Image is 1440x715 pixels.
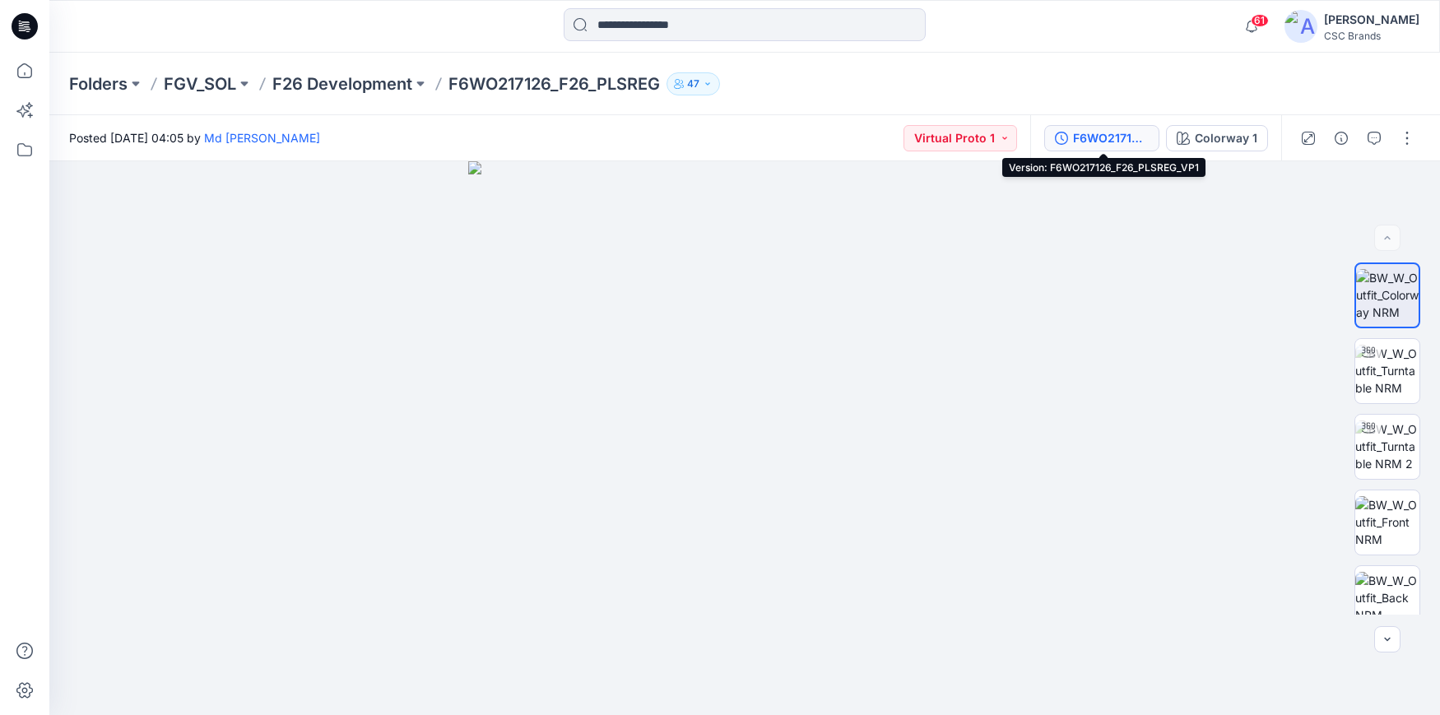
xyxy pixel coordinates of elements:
button: 47 [667,72,720,95]
button: Colorway 1 [1166,125,1268,151]
button: F6WO217126_F26_PLSREG_VP1 [1044,125,1159,151]
img: BW_W_Outfit_Back NRM [1355,572,1419,624]
a: F26 Development [272,72,412,95]
button: Details [1328,125,1354,151]
img: eyJhbGciOiJIUzI1NiIsImtpZCI6IjAiLCJzbHQiOiJzZXMiLCJ0eXAiOiJKV1QifQ.eyJkYXRhIjp7InR5cGUiOiJzdG9yYW... [468,161,1022,715]
img: avatar [1284,10,1317,43]
img: BW_W_Outfit_Front NRM [1355,496,1419,548]
div: [PERSON_NAME] [1324,10,1419,30]
p: 47 [687,75,699,93]
div: Colorway 1 [1195,129,1257,147]
img: BW_W_Outfit_Turntable NRM [1355,345,1419,397]
div: CSC Brands [1324,30,1419,42]
a: FGV_SOL [164,72,236,95]
p: F6WO217126_F26_PLSREG [448,72,660,95]
img: BW_W_Outfit_Colorway NRM [1356,269,1419,321]
a: Md [PERSON_NAME] [204,131,320,145]
span: 61 [1251,14,1269,27]
img: BW_W_Outfit_Turntable NRM 2 [1355,420,1419,472]
a: Folders [69,72,128,95]
div: F6WO217126_F26_PLSREG_VP1 [1073,129,1149,147]
span: Posted [DATE] 04:05 by [69,129,320,146]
